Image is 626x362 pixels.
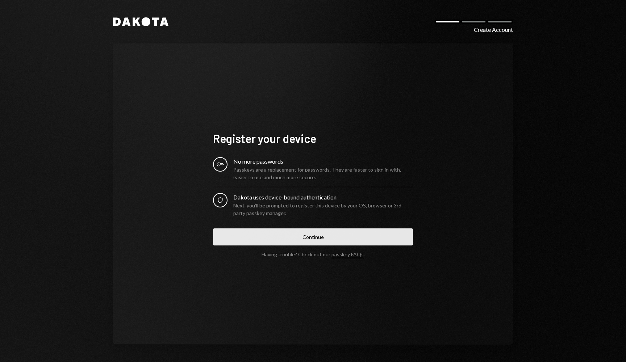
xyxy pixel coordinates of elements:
div: Next, you’ll be prompted to register this device by your OS, browser or 3rd party passkey manager. [233,202,413,217]
div: Having trouble? Check out our . [262,251,365,257]
button: Continue [213,228,413,245]
div: No more passwords [233,157,413,166]
div: Dakota uses device-bound authentication [233,193,413,202]
div: Passkeys are a replacement for passwords. They are faster to sign in with, easier to use and much... [233,166,413,181]
h1: Register your device [213,131,413,146]
a: passkey FAQs [331,251,364,258]
div: Create Account [474,25,513,34]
